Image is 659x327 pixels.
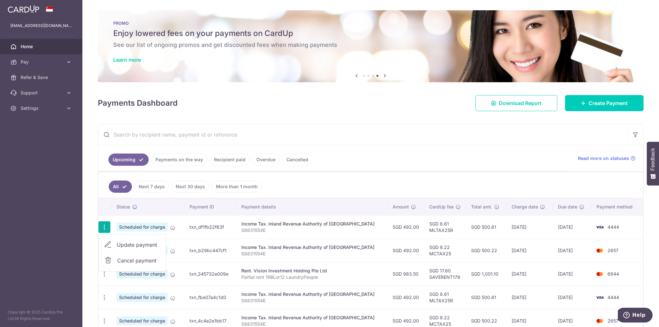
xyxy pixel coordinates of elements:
p: S8831554E [241,227,382,234]
img: Bank Card [593,270,606,278]
button: Feedback - Show survey [647,142,659,185]
span: 2657 [608,318,618,323]
span: 4444 [608,224,619,230]
td: SGD 1,001.10 [466,262,506,286]
td: SGD 8.22 MCTAX25 [424,239,466,262]
input: Search by recipient name, payment id or reference [98,124,628,145]
span: Status [116,204,130,210]
p: S8831554E [241,297,382,304]
a: Overdue [252,154,280,166]
td: [DATE] [553,239,591,262]
span: Home [21,43,63,50]
td: txn_b29bc447cf1 [184,239,236,262]
a: Learn more [113,57,141,63]
div: Income Tax. Inland Revenue Authority of [GEOGRAPHIC_DATA] [241,314,382,321]
td: [DATE] [553,215,591,239]
a: More than 1 month [212,181,262,193]
span: Scheduled for charge [116,293,168,302]
td: SGD 500.22 [466,239,506,262]
a: Cancelled [282,154,312,166]
span: Create Payment [589,99,628,107]
th: Payment method [591,199,643,215]
span: 2657 [608,248,618,253]
span: Charge date [512,204,538,210]
span: Download Report [499,99,542,107]
span: Feedback [650,148,656,171]
div: Rent. Vision Investment Holding Pte Ltd [241,268,382,274]
td: [DATE] [506,215,552,239]
img: CardUp [8,5,39,13]
img: Bank Card [593,247,606,254]
td: SGD 492.00 [387,239,424,262]
td: [DATE] [506,262,552,286]
span: Amount [393,204,409,210]
span: Refer & Save [21,74,63,81]
span: Scheduled for charge [116,316,168,325]
h5: Enjoy lowered fees on your payments on CardUp [113,28,628,39]
p: PROMO [113,21,628,26]
th: Payment ID [184,199,236,215]
span: Total amt. [471,204,492,210]
a: Next 30 days [172,181,209,193]
h6: See our list of ongoing promos and get discounted fees when making payments [113,41,628,49]
span: Scheduled for charge [116,270,168,278]
td: [DATE] [506,286,552,309]
td: SGD 8.61 MLTAX25R [424,286,466,309]
span: Due date [558,204,577,210]
td: SGD 500.61 [466,215,506,239]
a: Upcoming [108,154,149,166]
td: txn_df1fb22f63f [184,215,236,239]
img: Bank Card [593,317,606,325]
a: All [109,181,132,193]
td: SGD 983.50 [387,262,424,286]
td: txn_fbe07a4c1d0 [184,286,236,309]
th: Payment details [236,199,387,215]
a: Next 7 days [135,181,169,193]
p: S8831554E [241,251,382,257]
div: Income Tax. Inland Revenue Authority of [GEOGRAPHIC_DATA] [241,244,382,251]
a: Recipient paid [210,154,250,166]
td: SGD 17.60 SAVERENT179 [424,262,466,286]
div: Income Tax. Inland Revenue Authority of [GEOGRAPHIC_DATA] [241,291,382,297]
span: Pay [21,59,63,65]
td: SGD 8.61 MLTAX25R [424,215,466,239]
img: Latest Promos banner [98,10,644,82]
h4: Payments Dashboard [98,97,178,109]
td: [DATE] [553,262,591,286]
td: [DATE] [506,239,552,262]
td: SGD 492.00 [387,215,424,239]
td: SGD 500.61 [466,286,506,309]
div: Income Tax. Inland Revenue Authority of [GEOGRAPHIC_DATA] [241,221,382,227]
span: 6944 [608,271,619,277]
a: Read more on statuses [578,155,636,162]
img: Bank Card [593,223,606,231]
a: Download Report [475,95,557,111]
span: Read more on statuses [578,155,629,162]
td: [DATE] [553,286,591,309]
td: SGD 492.00 [387,286,424,309]
p: [EMAIL_ADDRESS][DOMAIN_NAME] [10,22,72,29]
iframe: Opens a widget where you can find more information [618,308,653,324]
p: Partial rent 19BLor12 LaundryPeople [241,274,382,280]
td: txn_345732e009e [184,262,236,286]
a: Create Payment [565,95,644,111]
span: Scheduled for charge [116,223,168,232]
span: CardUp fee [429,204,454,210]
img: Bank Card [593,294,606,301]
span: 4444 [608,295,619,300]
span: Support [21,90,63,96]
a: Payments on the way [151,154,207,166]
span: Settings [21,105,63,111]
